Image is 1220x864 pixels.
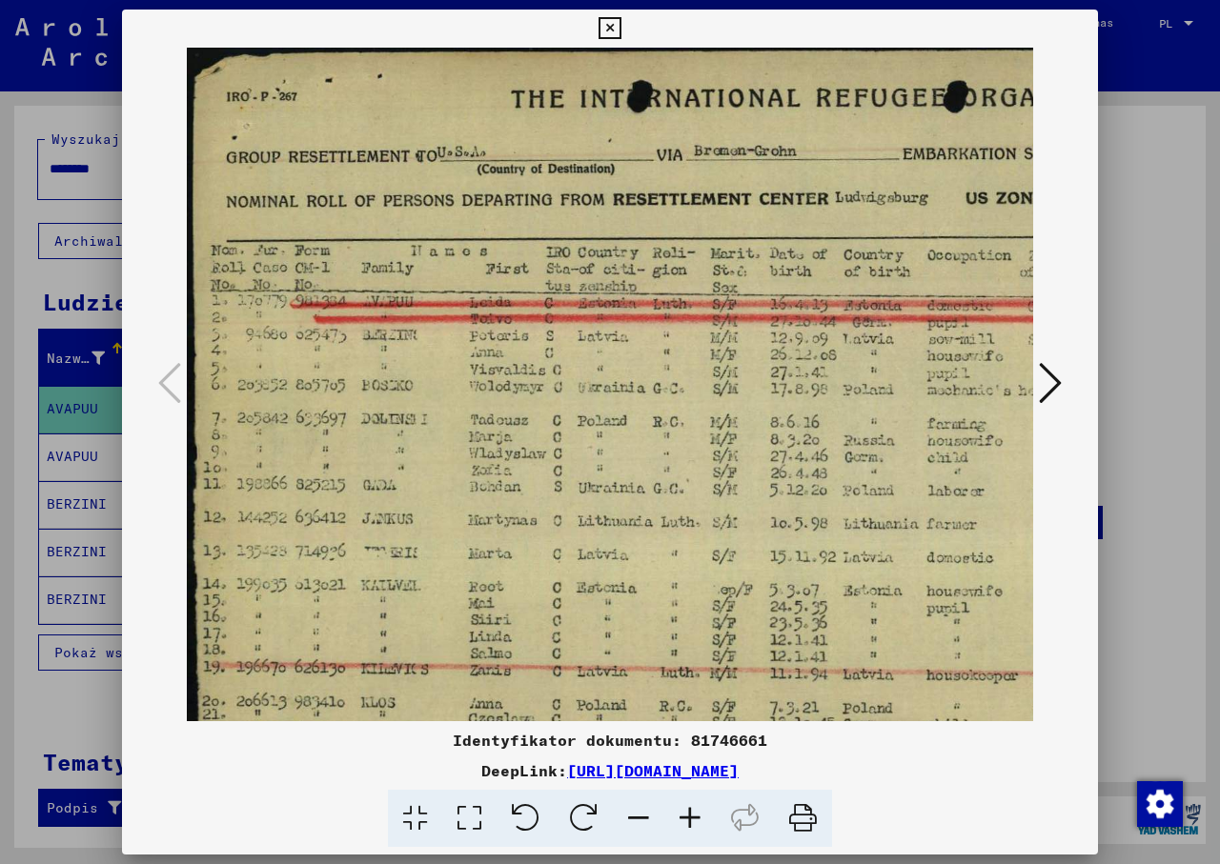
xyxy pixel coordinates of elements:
img: Zmiana zgody [1137,781,1183,827]
div: Zmiana zgody [1136,780,1182,826]
font: Identyfikator dokumentu: 81746661 [453,731,767,750]
font: DeepLink: [481,761,567,780]
a: [URL][DOMAIN_NAME] [567,761,739,780]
